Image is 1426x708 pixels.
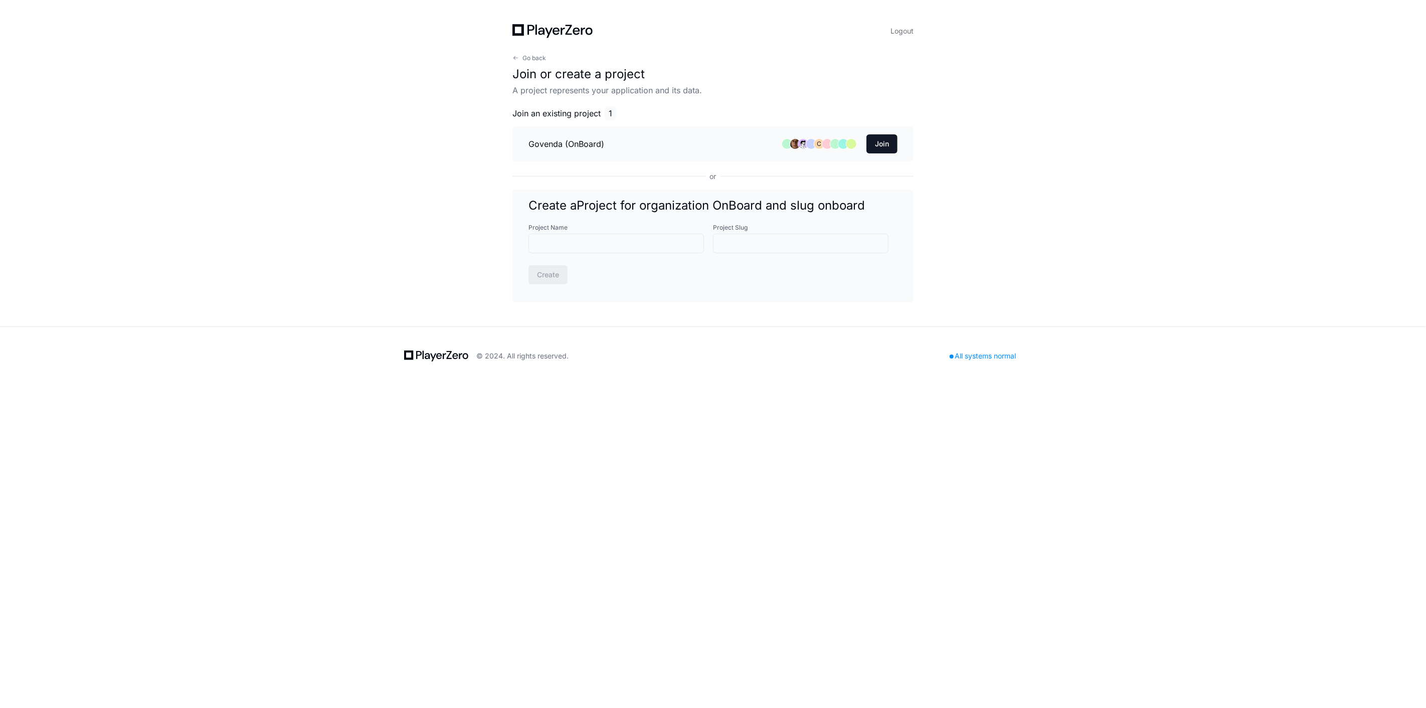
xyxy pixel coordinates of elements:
[476,351,569,361] div: © 2024. All rights reserved.
[522,54,546,62] span: Go back
[605,106,616,120] span: 1
[577,198,865,213] span: Project for organization OnBoard and slug onboard
[512,84,914,96] p: A project represents your application and its data.
[944,349,1022,363] div: All systems normal
[528,138,604,150] h3: Govenda (OnBoard)
[512,54,546,62] button: Go back
[528,224,713,232] label: Project Name
[866,134,898,153] button: Join
[706,171,721,182] span: or
[798,139,808,149] img: avatar
[713,224,898,232] label: Project Slug
[890,24,914,38] button: Logout
[790,139,800,149] img: avatar
[528,198,898,214] h1: Create a
[512,107,601,119] span: Join an existing project
[512,66,914,82] h1: Join or create a project
[817,140,822,148] h1: C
